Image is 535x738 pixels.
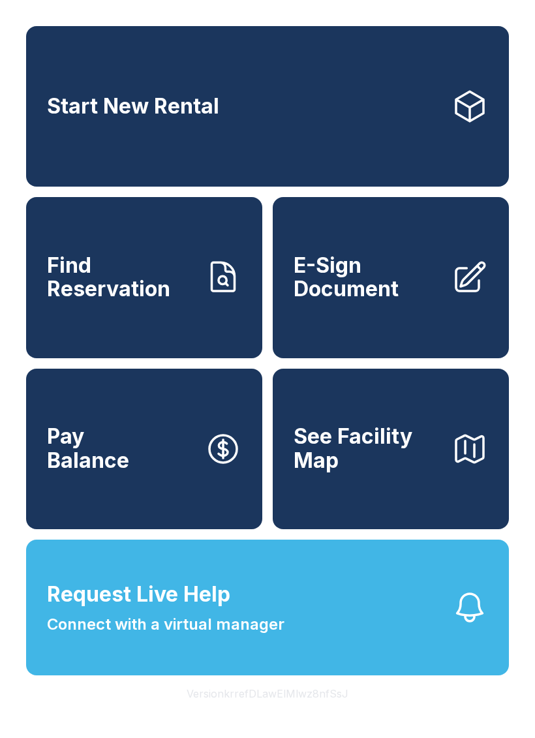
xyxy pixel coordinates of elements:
a: E-Sign Document [273,197,509,358]
a: Find Reservation [26,197,262,358]
span: Connect with a virtual manager [47,613,284,636]
button: Request Live HelpConnect with a virtual manager [26,540,509,675]
button: VersionkrrefDLawElMlwz8nfSsJ [176,675,359,712]
span: E-Sign Document [294,254,441,301]
a: Start New Rental [26,26,509,187]
span: Find Reservation [47,254,194,301]
span: Request Live Help [47,579,230,610]
span: Start New Rental [47,95,219,119]
button: See Facility Map [273,369,509,529]
span: See Facility Map [294,425,441,472]
button: PayBalance [26,369,262,529]
span: Pay Balance [47,425,129,472]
